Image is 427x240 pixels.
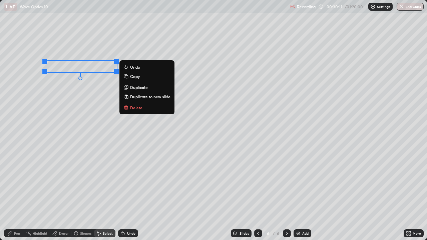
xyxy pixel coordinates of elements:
p: Recording [297,4,316,9]
button: Undo [122,63,172,71]
p: Copy [130,74,140,79]
button: End Class [397,3,424,11]
div: 6 [265,231,272,235]
img: end-class-cross [399,4,404,9]
img: class-settings-icons [370,4,376,9]
p: Wave Optics 10 [20,4,48,9]
button: Copy [122,72,172,80]
button: Duplicate to new slide [122,93,172,101]
button: Delete [122,104,172,112]
div: / [273,231,275,235]
div: Undo [127,232,135,235]
div: Select [103,232,113,235]
div: Highlight [33,232,47,235]
div: More [413,232,421,235]
p: Duplicate to new slide [130,94,170,99]
div: 6 [276,230,280,236]
div: Pen [14,232,20,235]
p: Delete [130,105,142,110]
div: Slides [240,232,249,235]
img: add-slide-button [296,231,301,236]
p: LIVE [6,4,15,9]
p: Settings [377,5,390,8]
div: Shapes [80,232,91,235]
p: Duplicate [130,85,148,90]
p: Undo [130,64,140,70]
img: recording.375f2c34.svg [290,4,296,9]
div: Add [302,232,309,235]
div: Eraser [59,232,69,235]
button: Duplicate [122,83,172,91]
